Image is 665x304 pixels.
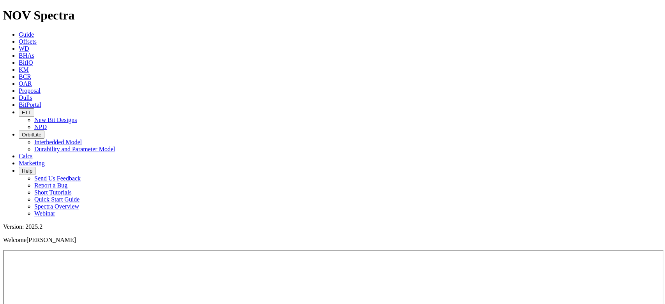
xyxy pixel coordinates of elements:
[34,182,67,189] a: Report a Bug
[19,66,29,73] a: KM
[22,132,41,138] span: OrbitLite
[34,124,47,130] a: NPD
[19,31,34,38] a: Guide
[19,108,34,117] button: FTT
[34,175,81,182] a: Send Us Feedback
[34,196,79,203] a: Quick Start Guide
[3,8,662,23] h1: NOV Spectra
[19,45,29,52] a: WD
[22,168,32,174] span: Help
[3,237,662,244] p: Welcome
[34,189,72,196] a: Short Tutorials
[19,153,33,159] a: Calcs
[19,131,44,139] button: OrbitLite
[19,52,34,59] a: BHAs
[26,237,76,243] span: [PERSON_NAME]
[34,203,79,210] a: Spectra Overview
[19,80,32,87] a: OAR
[34,117,77,123] a: New Bit Designs
[34,146,115,152] a: Durability and Parameter Model
[34,139,82,145] a: Interbedded Model
[22,110,31,115] span: FTT
[34,210,55,217] a: Webinar
[19,167,35,175] button: Help
[19,87,41,94] a: Proposal
[19,94,32,101] a: Dulls
[19,160,45,166] a: Marketing
[19,73,31,80] a: BCR
[19,101,41,108] a: BitPortal
[19,38,37,45] a: Offsets
[3,223,662,230] div: Version: 2025.2
[19,59,33,66] a: BitIQ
